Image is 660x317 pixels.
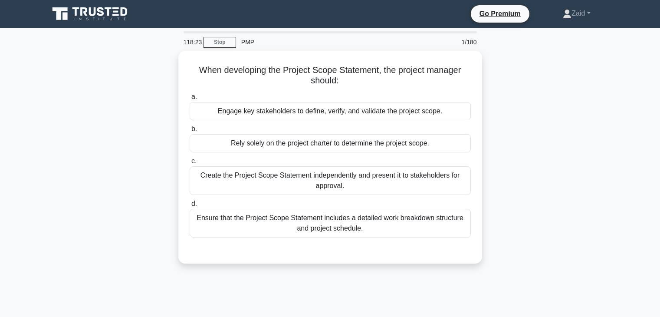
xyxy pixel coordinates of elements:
[190,166,471,195] div: Create the Project Scope Statement independently and present it to stakeholders for approval.
[431,33,482,51] div: 1/180
[542,5,611,22] a: Zaid
[191,93,197,100] span: a.
[191,125,197,132] span: b.
[474,8,526,19] a: Go Premium
[178,33,204,51] div: 118:23
[189,65,472,86] h5: When developing the Project Scope Statement, the project manager should:
[190,102,471,120] div: Engage key stakeholders to define, verify, and validate the project scope.
[190,134,471,152] div: Rely solely on the project charter to determine the project scope.
[191,200,197,207] span: d.
[204,37,236,48] a: Stop
[191,157,197,165] span: c.
[236,33,355,51] div: PMP
[190,209,471,238] div: Ensure that the Project Scope Statement includes a detailed work breakdown structure and project ...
